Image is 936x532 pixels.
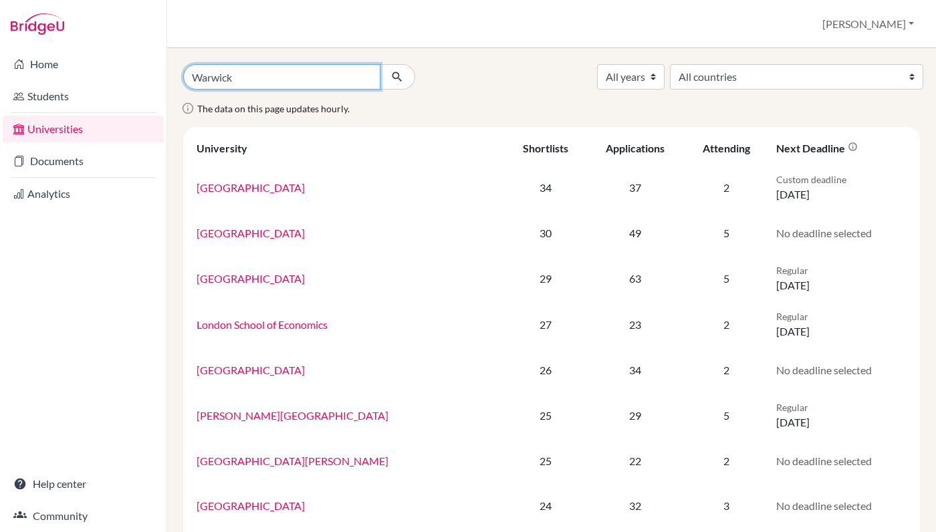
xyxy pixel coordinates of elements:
[197,272,305,285] a: [GEOGRAPHIC_DATA]
[197,364,305,376] a: [GEOGRAPHIC_DATA]
[505,211,586,255] td: 30
[586,301,685,348] td: 23
[183,64,380,90] input: Search all universities
[3,180,164,207] a: Analytics
[505,483,586,528] td: 24
[3,116,164,142] a: Universities
[197,181,305,194] a: [GEOGRAPHIC_DATA]
[3,83,164,110] a: Students
[586,392,685,438] td: 29
[586,164,685,211] td: 37
[768,164,915,211] td: [DATE]
[505,348,586,392] td: 26
[3,148,164,174] a: Documents
[776,454,872,467] span: No deadline selected
[505,164,586,211] td: 34
[505,392,586,438] td: 25
[197,318,328,331] a: London School of Economics
[197,409,388,422] a: [PERSON_NAME][GEOGRAPHIC_DATA]
[197,499,305,512] a: [GEOGRAPHIC_DATA]
[523,142,568,154] div: Shortlists
[685,164,768,211] td: 2
[685,301,768,348] td: 2
[768,301,915,348] td: [DATE]
[776,142,858,154] div: Next deadline
[606,142,665,154] div: Applications
[586,255,685,301] td: 63
[586,483,685,528] td: 32
[586,438,685,483] td: 22
[685,348,768,392] td: 2
[685,392,768,438] td: 5
[3,503,164,529] a: Community
[776,364,872,376] span: No deadline selected
[776,499,872,512] span: No deadline selected
[685,255,768,301] td: 5
[189,132,505,164] th: University
[768,255,915,301] td: [DATE]
[197,103,350,114] span: The data on this page updates hourly.
[505,301,586,348] td: 27
[3,471,164,497] a: Help center
[685,211,768,255] td: 5
[685,483,768,528] td: 3
[776,400,907,414] p: Regular
[505,438,586,483] td: 25
[776,172,907,186] p: Custom deadline
[703,142,750,154] div: Attending
[685,438,768,483] td: 2
[816,11,920,37] button: [PERSON_NAME]
[197,454,388,467] a: [GEOGRAPHIC_DATA][PERSON_NAME]
[776,263,907,277] p: Regular
[505,255,586,301] td: 29
[776,227,872,239] span: No deadline selected
[197,227,305,239] a: [GEOGRAPHIC_DATA]
[586,211,685,255] td: 49
[768,392,915,438] td: [DATE]
[586,348,685,392] td: 34
[776,309,907,323] p: Regular
[3,51,164,78] a: Home
[11,13,64,35] img: Bridge-U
